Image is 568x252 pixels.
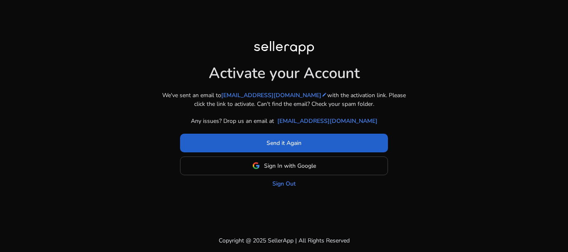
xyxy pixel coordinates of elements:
span: Send it Again [267,139,301,147]
span: Sign In with Google [264,161,316,170]
h1: Activate your Account [209,58,360,82]
a: Sign Out [272,179,296,188]
p: Any issues? Drop us an email at [191,117,274,125]
a: [EMAIL_ADDRESS][DOMAIN_NAME] [221,91,327,100]
p: We've sent an email to with the activation link. Please click the link to activate. Can't find th... [159,91,409,108]
a: [EMAIL_ADDRESS][DOMAIN_NAME] [277,117,378,125]
button: Sign In with Google [180,157,388,175]
button: Send it Again [180,134,388,152]
img: google-logo.svg [252,162,260,169]
mat-icon: edit [321,92,327,98]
